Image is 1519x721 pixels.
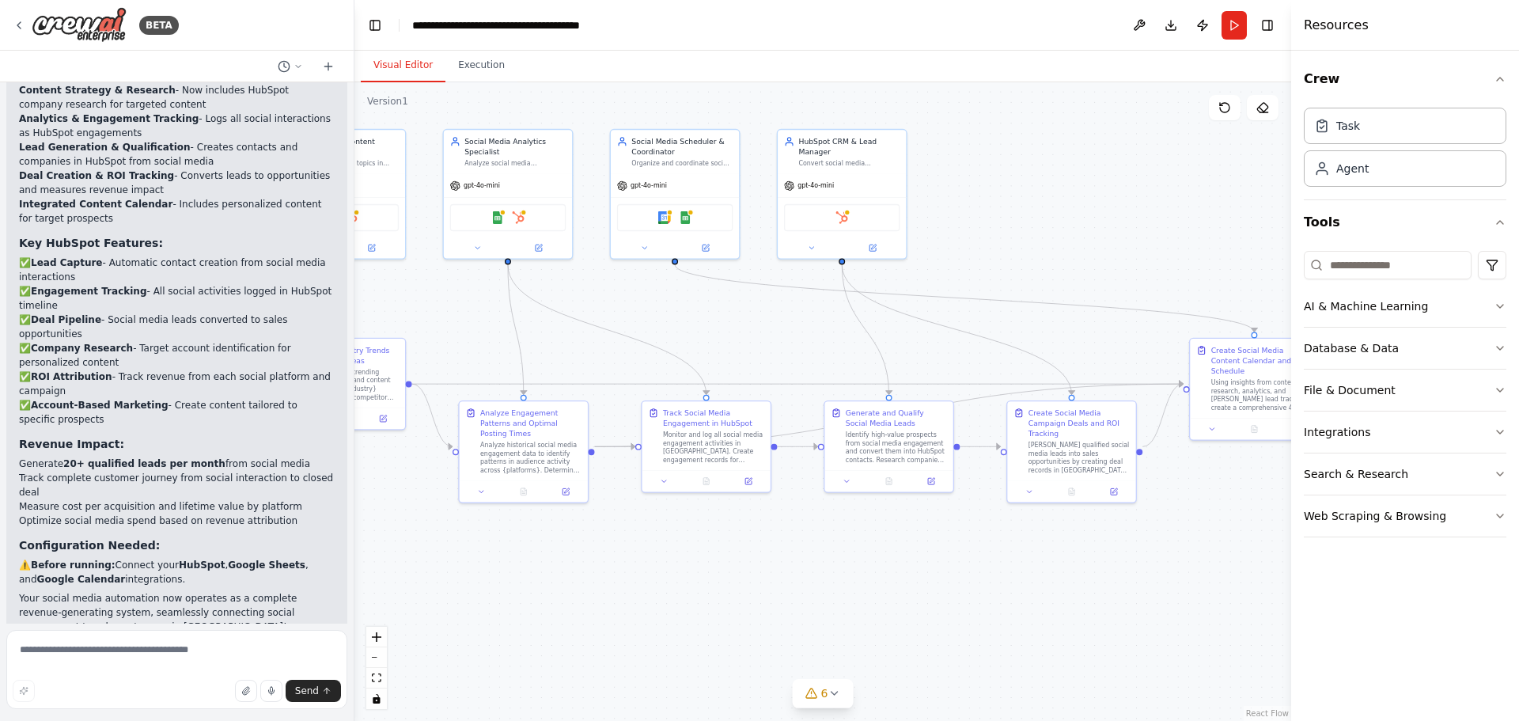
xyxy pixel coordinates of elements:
[19,457,335,471] li: Generate from social media
[1278,423,1314,435] button: Open in side panel
[1096,485,1131,498] button: Open in side panel
[631,181,667,190] span: gpt-4o-mini
[32,7,127,43] img: Logo
[509,241,568,254] button: Open in side panel
[502,264,528,394] g: Edge from 6156004d-2f90-468c-9b30-0d5dd8accff4 to a17f4ab1-30c3-4066-b78d-be0770b5d3aa
[867,475,911,488] button: No output available
[19,169,335,197] li: - Converts leads to opportunities and measures revenue impact
[837,264,895,394] g: Edge from 56118174-be85-452f-a1e4-1aa4b92bde8b to 63757ae7-5d6c-4caa-902b-37795ea9138f
[19,558,335,586] p: ⚠️ Connect your , , and integrations.
[235,680,257,702] button: Upload files
[798,136,900,157] div: HubSpot CRM & Lead Manager
[1304,424,1370,440] div: Integrations
[19,170,174,181] strong: Deal Creation & ROI Tracking
[342,241,401,254] button: Open in side panel
[366,689,387,709] button: toggle interactivity
[1304,495,1506,537] button: Web Scraping & Browsing
[1304,101,1506,199] div: Crew
[777,129,907,260] div: HubSpot CRM & Lead ManagerConvert social media engagement into leads and opportunities in [GEOGRA...
[846,431,947,464] div: Identify high-value prospects from social media engagement and convert them into HubSpot contacts...
[366,647,387,668] button: zoom out
[669,264,1260,332] g: Edge from df1fc359-a3e3-4232-8ad4-2b9589e9c1b7 to c41f7684-8bc3-4276-8732-4c0ee7c268cd
[412,379,1184,389] g: Edge from 58888ab0-ab54-45c6-9f65-e59693f37e9b to c41f7684-8bc3-4276-8732-4c0ee7c268cd
[19,199,172,210] strong: Integrated Content Calendar
[641,400,771,493] div: Track Social Media Engagement in HubSpotMonitor and log all social media engagement activities in...
[631,159,733,168] div: Organize and coordinate social media content scheduling across {platforms}, manage content calend...
[464,181,500,190] span: gpt-4o-mini
[412,379,453,452] g: Edge from 58888ab0-ab54-45c6-9f65-e59693f37e9b to a17f4ab1-30c3-4066-b78d-be0770b5d3aa
[1304,508,1446,524] div: Web Scraping & Browsing
[443,129,574,260] div: Social Media Analytics SpecialistAnalyze social media engagement metrics, track performance acros...
[361,49,445,82] button: Visual Editor
[19,471,335,499] li: Track complete customer journey from social interaction to closed deal
[19,284,335,313] li: ✅ - All social activities logged in HubSpot timeline
[19,591,335,634] p: Your social media automation now operates as a complete revenue-generating system, seamlessly con...
[19,539,160,552] strong: Configuration Needed:
[31,286,146,297] strong: Engagement Tracking
[31,257,102,268] strong: Lead Capture
[275,129,406,260] div: Social Media Content StrategistResearch trending topics in {industry}, analyze competitor content...
[365,412,400,425] button: Open in side panel
[1211,378,1313,412] div: Using insights from content research, analytics, and [PERSON_NAME] lead tracking, create a compre...
[464,136,566,157] div: Social Media Analytics Specialist
[1006,400,1137,503] div: Create Social Media Campaign Deals and ROI Tracking[PERSON_NAME] qualified social media leads int...
[179,560,225,571] strong: HubSpot
[19,341,335,370] li: ✅ - Target account identification for personalized content
[480,441,581,474] div: Analyze historical social media engagement data to identify patterns in audience activity across ...
[271,57,309,76] button: Switch to previous chat
[679,211,691,224] img: Google Sheets
[31,560,116,571] strong: Before running:
[491,211,504,224] img: Google Sheets
[19,113,199,124] strong: Analytics & Engagement Tracking
[286,680,341,702] button: Send
[793,679,854,708] button: 6
[777,442,817,452] g: Edge from 75674dd7-edfe-43b9-8555-2cedc7a2017f to 63757ae7-5d6c-4caa-902b-37795ea9138f
[837,264,1077,394] g: Edge from 56118174-be85-452f-a1e4-1aa4b92bde8b to 5339d07d-74e4-4a77-b3c1-95e95eb1faea
[19,313,335,341] li: ✅ - Social media leads converted to sales opportunities
[139,16,179,35] div: BETA
[412,17,590,33] nav: breadcrumb
[1050,485,1094,498] button: No output available
[1336,161,1369,176] div: Agent
[63,458,225,469] strong: 20+ qualified leads per month
[295,685,319,697] span: Send
[366,627,387,709] div: React Flow controls
[19,142,191,153] strong: Lead Generation & Qualification
[1232,423,1276,435] button: No output available
[631,136,733,157] div: Social Media Scheduler & Coordinator
[676,241,735,254] button: Open in side panel
[1304,466,1408,482] div: Search & Research
[798,159,900,168] div: Convert social media engagement into leads and opportunities in [GEOGRAPHIC_DATA]. Create and man...
[366,627,387,647] button: zoom in
[1304,298,1428,314] div: AI & Machine Learning
[1304,57,1506,101] button: Crew
[1189,338,1320,441] div: Create Social Media Content Calendar and ScheduleUsing insights from content research, analytics,...
[464,159,566,168] div: Analyze social media engagement metrics, track performance across {platforms}, identify optimal p...
[19,112,335,140] li: - Logs all social interactions as HubSpot engagements
[366,668,387,689] button: fit view
[1246,709,1289,718] a: React Flow attribution
[1028,408,1130,439] div: Create Social Media Campaign Deals and ROI Tracking
[13,680,35,702] button: Improve this prompt
[19,438,124,450] strong: Revenue Impact:
[1304,16,1369,35] h4: Resources
[835,211,848,224] img: HubSpot
[31,400,169,411] strong: Account-Based Marketing
[480,408,581,439] div: Analyze Engagement Patterns and Optimal Posting Times
[1304,370,1506,411] button: File & Document
[1304,340,1399,356] div: Database & Data
[260,680,282,702] button: Click to speak your automation idea
[228,560,305,571] strong: Google Sheets
[1304,200,1506,245] button: Tools
[821,685,828,701] span: 6
[275,338,406,431] div: Research Industry Trends and Content IdeasResearch current trending topics, hashtags, and content...
[31,343,133,354] strong: Company Research
[1336,118,1360,134] div: Task
[547,485,583,498] button: Open in side panel
[364,14,386,36] button: Hide left sidebar
[31,314,101,325] strong: Deal Pipeline
[684,475,729,488] button: No output available
[1028,441,1130,474] div: [PERSON_NAME] qualified social media leads into sales opportunities by creating deal records in [...
[663,408,764,428] div: Track Social Media Engagement in HubSpot
[1211,345,1313,377] div: Create Social Media Content Calendar and Schedule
